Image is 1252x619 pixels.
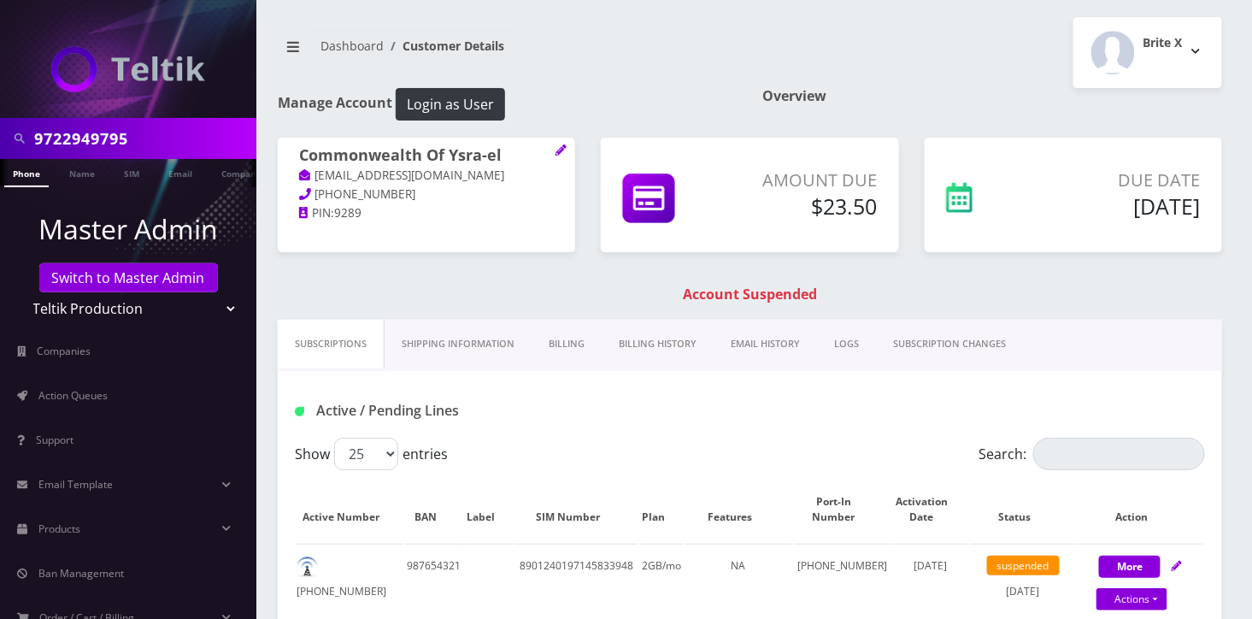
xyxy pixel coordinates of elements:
a: Name [61,159,103,186]
a: Switch to Master Admin [39,263,218,292]
a: Company [213,159,270,186]
a: SUBSCRIPTION CHANGES [876,320,1023,368]
th: BAN: activate to sort column ascending [405,477,463,542]
a: [EMAIL_ADDRESS][DOMAIN_NAME] [299,168,505,185]
a: Actions [1096,588,1167,610]
img: Teltik Production [51,46,205,92]
a: PIN: [299,205,334,222]
h1: Manage Account [278,88,738,121]
a: Billing [532,320,602,368]
th: Features: activate to sort column ascending [685,477,792,542]
a: Billing History [602,320,714,368]
img: default.png [297,557,318,578]
label: Show entries [295,438,448,470]
a: LOGS [817,320,876,368]
th: Label: activate to sort column ascending [465,477,514,542]
span: suspended [987,556,1060,575]
h5: $23.50 [739,193,878,219]
a: EMAIL HISTORY [714,320,817,368]
h1: Commonwealth Of Ysra-el [299,146,554,167]
th: Activation Date: activate to sort column ascending [892,477,968,542]
h1: Overview [763,88,1223,104]
nav: breadcrumb [278,28,738,77]
td: [DATE] [970,544,1077,613]
input: Search in Company [34,122,252,155]
a: Email [160,159,201,186]
a: Login as User [392,93,505,112]
li: Customer Details [384,37,504,55]
button: Brite X [1073,17,1222,88]
span: Support [36,433,73,447]
th: Plan: activate to sort column ascending [640,477,684,542]
a: Dashboard [320,38,384,54]
a: Subscriptions [278,320,385,368]
th: Active Number: activate to sort column ascending [297,477,403,542]
h2: Brite X [1143,36,1183,50]
p: Due Date [1039,168,1201,193]
span: [PHONE_NUMBER] [315,186,416,202]
td: [PHONE_NUMBER] [794,544,891,613]
span: Ban Management [38,566,124,581]
select: Showentries [334,438,398,470]
h1: Account Suspended [282,286,1218,303]
td: 8901240197145833948 [515,544,638,613]
td: 2GB/mo [640,544,684,613]
span: Action Queues [38,388,108,403]
th: SIM Number: activate to sort column ascending [515,477,638,542]
td: 987654321 [405,544,463,613]
button: More [1099,556,1161,578]
span: 9289 [334,205,361,221]
span: Companies [38,344,91,358]
span: Email Template [38,477,113,492]
a: SIM [115,159,148,186]
img: Active / Pending Lines [295,407,304,416]
span: Products [38,522,80,536]
th: Status: activate to sort column ascending [970,477,1077,542]
label: Search: [979,438,1205,470]
td: NA [685,544,792,613]
th: Action: activate to sort column ascending [1079,477,1203,542]
a: Phone [4,159,49,187]
button: Login as User [396,88,505,121]
th: Port-In Number: activate to sort column ascending [794,477,891,542]
td: [PHONE_NUMBER] [297,544,403,613]
span: [DATE] [914,558,947,573]
input: Search: [1033,438,1205,470]
h5: [DATE] [1039,193,1201,219]
p: Amount Due [739,168,878,193]
h1: Active / Pending Lines [295,403,581,419]
a: Shipping Information [385,320,532,368]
